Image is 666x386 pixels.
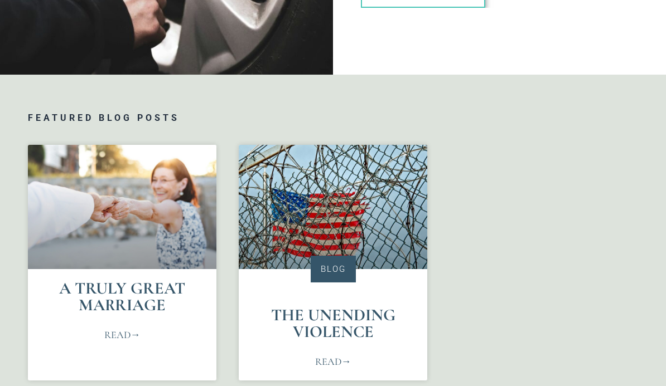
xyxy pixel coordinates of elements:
[104,328,141,343] a: Read more about A Truly Great Marriage
[239,145,427,269] a: american-flag-barbed-wire-fence-54456
[28,145,216,269] a: adult-anniversary-care-1449049
[271,305,395,342] a: The Unending Violence
[311,256,356,282] div: Blog
[315,354,351,369] a: Read more about The Unending Violence
[28,114,638,123] h3: Featured Blog Posts
[59,278,185,315] a: A Truly Great Marriage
